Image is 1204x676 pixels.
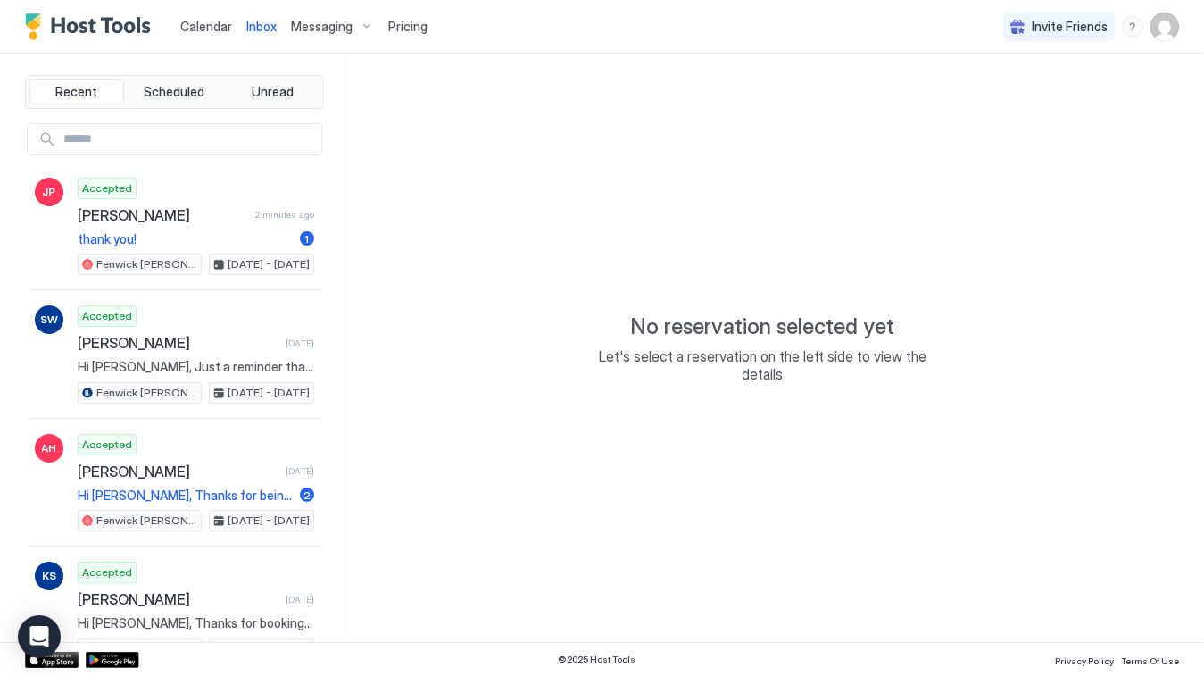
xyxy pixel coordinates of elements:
[42,568,56,584] span: KS
[78,488,293,504] span: Hi [PERSON_NAME], Thanks for being such a great guest and leaving the place so clean. We left you...
[228,513,310,529] span: [DATE] - [DATE]
[78,359,314,375] span: Hi [PERSON_NAME], Just a reminder that your check-out is [DATE], [DATE] 10AM. When you are ready ...
[78,590,278,608] span: [PERSON_NAME]
[246,19,277,34] span: Inbox
[286,338,314,349] span: [DATE]
[1055,655,1114,666] span: Privacy Policy
[388,19,428,35] span: Pricing
[585,347,942,383] span: Let's select a reservation on the left side to view the details
[96,513,197,529] span: Fenwick [PERSON_NAME]
[1032,19,1108,35] span: Invite Friends
[25,652,79,668] a: App Store
[96,385,197,401] span: Fenwick [PERSON_NAME]
[228,641,310,657] span: [DATE] - [DATE]
[1122,16,1143,38] div: menu
[78,615,314,631] span: Hi [PERSON_NAME], Thanks for booking our place! The address is [STREET_ADDRESS][PERSON_NAME]. The...
[78,463,278,480] span: [PERSON_NAME]
[1055,650,1114,669] a: Privacy Policy
[180,19,232,34] span: Calendar
[25,75,324,109] div: tab-group
[225,79,320,104] button: Unread
[246,17,277,36] a: Inbox
[86,652,139,668] a: Google Play Store
[82,180,132,196] span: Accepted
[25,13,159,40] a: Host Tools Logo
[56,124,321,154] input: Input Field
[18,615,61,658] div: Open Intercom Messenger
[286,465,314,477] span: [DATE]
[40,312,58,328] span: SW
[1121,650,1179,669] a: Terms Of Use
[286,594,314,605] span: [DATE]
[303,488,311,502] span: 2
[78,231,293,247] span: thank you!
[145,84,205,100] span: Scheduled
[29,79,124,104] button: Recent
[228,256,310,272] span: [DATE] - [DATE]
[305,232,310,246] span: 1
[1150,13,1179,41] div: User profile
[180,17,232,36] a: Calendar
[291,19,353,35] span: Messaging
[82,308,132,324] span: Accepted
[559,654,636,665] span: © 2025 Host Tools
[82,564,132,580] span: Accepted
[631,313,895,340] span: No reservation selected yet
[78,206,248,224] span: [PERSON_NAME]
[228,385,310,401] span: [DATE] - [DATE]
[82,437,132,453] span: Accepted
[96,256,197,272] span: Fenwick [PERSON_NAME]
[55,84,97,100] span: Recent
[255,209,314,221] span: 2 minutes ago
[42,440,57,456] span: AH
[1121,655,1179,666] span: Terms Of Use
[78,334,278,352] span: [PERSON_NAME]
[128,79,222,104] button: Scheduled
[43,184,56,200] span: JP
[252,84,294,100] span: Unread
[96,641,197,657] span: Fenwick [PERSON_NAME]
